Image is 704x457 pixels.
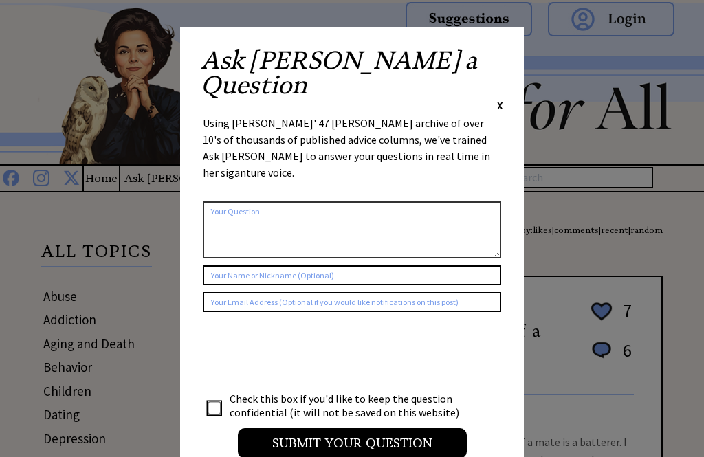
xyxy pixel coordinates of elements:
[203,265,501,285] input: Your Name or Nickname (Optional)
[497,98,503,112] span: X
[229,391,472,420] td: Check this box if you'd like to keep the question confidential (it will not be saved on this webs...
[201,48,503,98] h2: Ask [PERSON_NAME] a Question
[203,292,501,312] input: Your Email Address (Optional if you would like notifications on this post)
[203,326,412,379] iframe: reCAPTCHA
[203,115,501,194] div: Using [PERSON_NAME]' 47 [PERSON_NAME] archive of over 10's of thousands of published advice colum...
